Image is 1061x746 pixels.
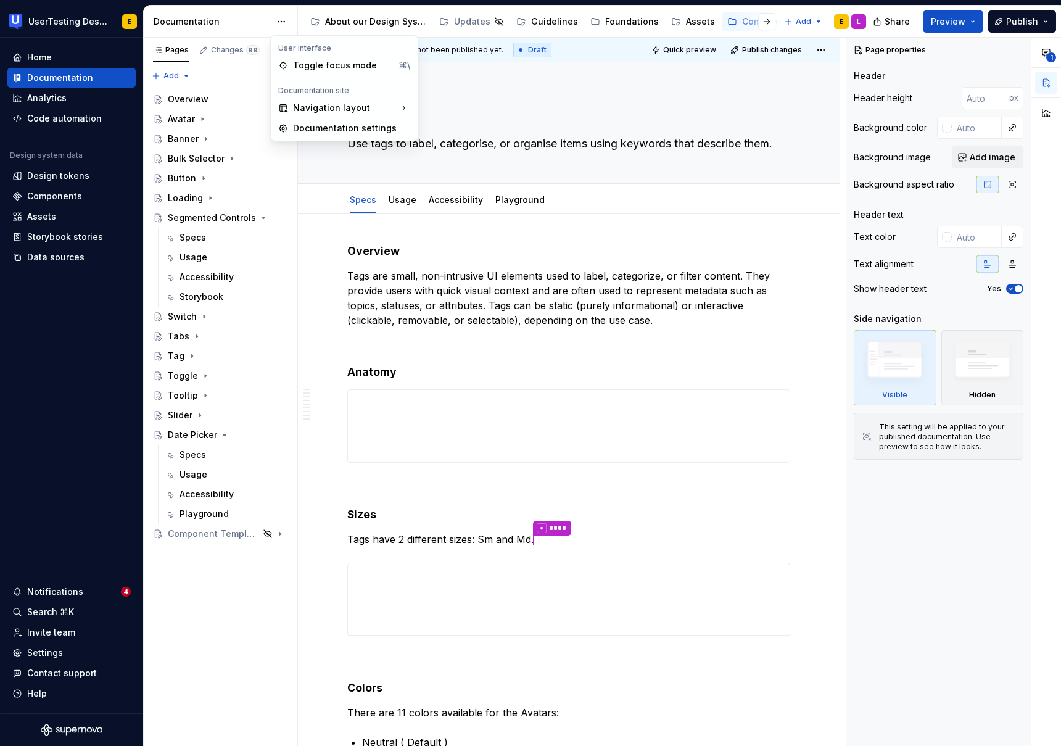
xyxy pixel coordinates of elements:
[398,59,410,72] div: ⌘\
[273,86,415,96] div: Documentation site
[293,122,410,135] div: Documentation settings
[273,98,415,118] div: Navigation layout
[293,59,394,72] div: Toggle focus mode
[273,43,415,53] div: User interface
